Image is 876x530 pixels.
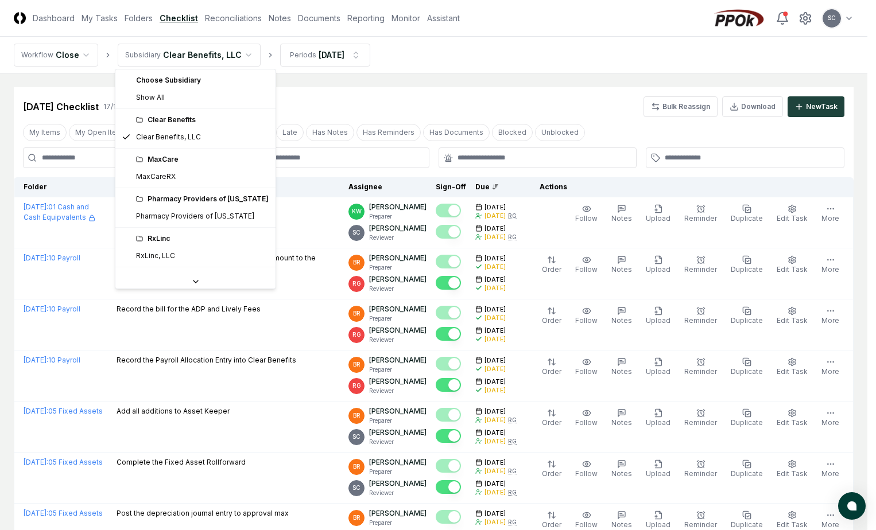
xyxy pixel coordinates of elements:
div: MaxCareRX [136,172,176,182]
div: Clear Benefits [136,115,269,125]
span: Show All [136,92,165,103]
div: Pharmacy Providers of [US_STATE] [136,194,269,204]
div: RxLinc, LLC [136,251,175,261]
div: Pharmacy Providers of [US_STATE] [136,211,254,221]
div: Choose Subsidiary [118,72,273,89]
div: MaxCare [136,154,269,165]
div: RxLinc [136,233,269,244]
div: Clear Benefits, LLC [136,132,201,142]
div: Stratos [136,273,269,283]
